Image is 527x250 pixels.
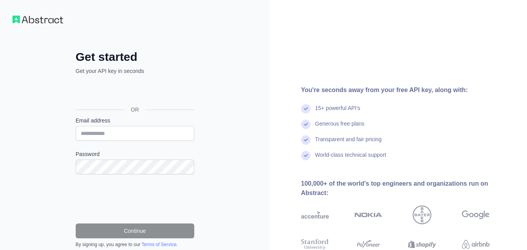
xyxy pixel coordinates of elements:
button: Continue [76,223,194,238]
iframe: reCAPTCHA [76,184,194,214]
img: check mark [301,135,311,145]
p: Get your API key in seconds [76,67,194,75]
label: Password [76,150,194,158]
img: bayer [413,206,431,224]
img: check mark [301,120,311,129]
div: By signing up, you agree to our . [76,241,194,248]
a: Terms of Service [142,242,176,247]
span: OR [124,106,145,113]
img: check mark [301,104,311,113]
div: 15+ powerful API's [315,104,360,120]
img: accenture [301,206,329,224]
label: Email address [76,117,194,124]
h2: Get started [76,50,194,64]
img: nokia [355,206,382,224]
div: Generous free plans [315,120,365,135]
img: Workflow [12,16,63,23]
img: google [462,206,490,224]
iframe: Sign in with Google Button [72,83,197,101]
img: check mark [301,151,311,160]
div: World-class technical support [315,151,387,167]
div: 100,000+ of the world's top engineers and organizations run on Abstract: [301,179,515,198]
div: You're seconds away from your free API key, along with: [301,85,515,95]
div: Transparent and fair pricing [315,135,382,151]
